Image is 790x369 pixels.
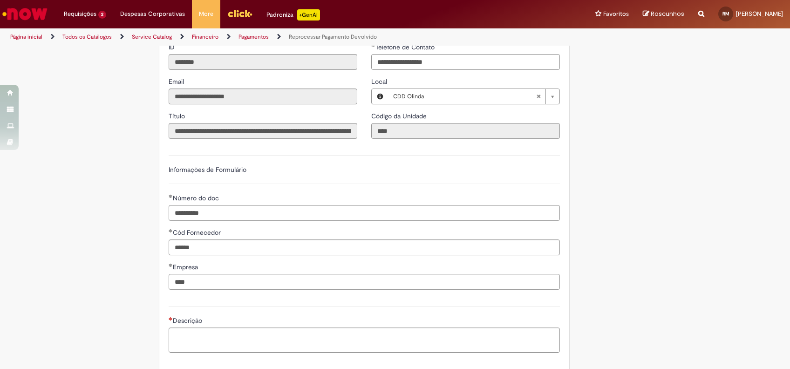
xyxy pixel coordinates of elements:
label: Somente leitura - Email [169,77,186,86]
input: Empresa [169,274,560,290]
span: Obrigatório Preenchido [169,194,173,198]
a: Reprocessar Pagamento Devolvido [289,33,377,41]
span: Empresa [173,263,200,271]
img: click_logo_yellow_360x200.png [227,7,252,20]
input: ID [169,54,357,70]
input: Telefone de Contato [371,54,560,70]
a: Todos os Catálogos [62,33,112,41]
button: Local, Visualizar este registro CDD Olinda [372,89,388,104]
input: Código da Unidade [371,123,560,139]
span: RM [722,11,729,17]
a: Rascunhos [643,10,684,19]
a: CDD OlindaLimpar campo Local [388,89,559,104]
span: Número do doc [173,194,221,202]
span: Descrição [173,316,204,325]
span: Cód Fornecedor [173,228,223,237]
label: Informações de Formulário [169,165,246,174]
span: CDD Olinda [393,89,536,104]
input: Cód Fornecedor [169,239,560,255]
span: Obrigatório Preenchido [169,263,173,267]
abbr: Limpar campo Local [531,89,545,104]
a: Service Catalog [132,33,172,41]
ul: Trilhas de página [7,28,520,46]
span: [PERSON_NAME] [736,10,783,18]
a: Pagamentos [238,33,269,41]
p: +GenAi [297,9,320,20]
span: Somente leitura - Código da Unidade [371,112,429,120]
span: Despesas Corporativas [120,9,185,19]
input: Email [169,89,357,104]
span: Favoritos [603,9,629,19]
span: Rascunhos [651,9,684,18]
img: ServiceNow [1,5,49,23]
label: Somente leitura - Título [169,111,187,121]
textarea: Descrição [169,328,560,353]
label: Somente leitura - Código da Unidade [371,111,429,121]
span: Necessários [169,317,173,321]
span: 2 [98,11,106,19]
input: Título [169,123,357,139]
label: Somente leitura - ID [169,42,177,52]
input: Número do doc [169,205,560,221]
span: More [199,9,213,19]
span: Somente leitura - ID [169,43,177,51]
span: Obrigatório Preenchido [169,229,173,232]
span: Telefone de Contato [375,43,436,51]
span: Somente leitura - Título [169,112,187,120]
div: Padroniza [266,9,320,20]
a: Financeiro [192,33,218,41]
span: Requisições [64,9,96,19]
a: Página inicial [10,33,42,41]
span: Local [371,77,389,86]
span: Obrigatório Preenchido [371,43,375,47]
